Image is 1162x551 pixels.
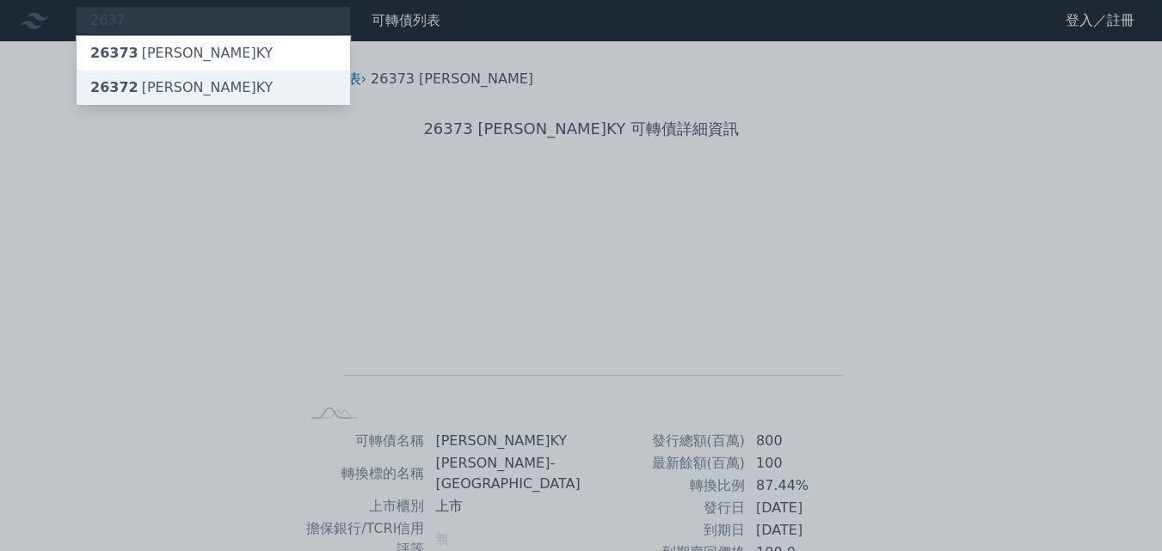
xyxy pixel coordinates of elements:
div: [PERSON_NAME]KY [90,43,273,64]
span: 26373 [90,45,138,61]
a: 26372[PERSON_NAME]KY [77,70,350,105]
div: [PERSON_NAME]KY [90,77,273,98]
a: 26373[PERSON_NAME]KY [77,36,350,70]
span: 26372 [90,79,138,95]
